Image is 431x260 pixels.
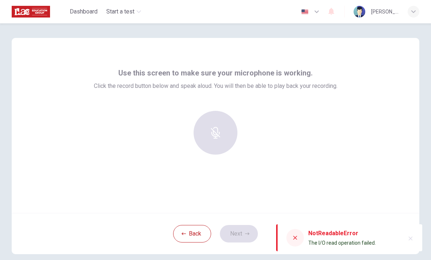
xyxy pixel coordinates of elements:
div: NotReadableError [308,229,376,238]
img: Profile picture [354,6,365,18]
button: Dashboard [67,5,100,18]
button: Back [173,225,211,242]
span: Start a test [106,7,134,16]
span: Click the record button below and speak aloud. You will then be able to play back your recording. [94,82,337,90]
div: [PERSON_NAME] [371,7,399,16]
img: en [300,9,309,15]
a: ILAC logo [12,4,67,19]
img: ILAC logo [12,4,50,19]
span: Use this screen to make sure your microphone is working. [118,67,313,79]
span: Dashboard [70,7,98,16]
span: The I/O read operation failed. [308,240,376,246]
button: Start a test [103,5,144,18]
